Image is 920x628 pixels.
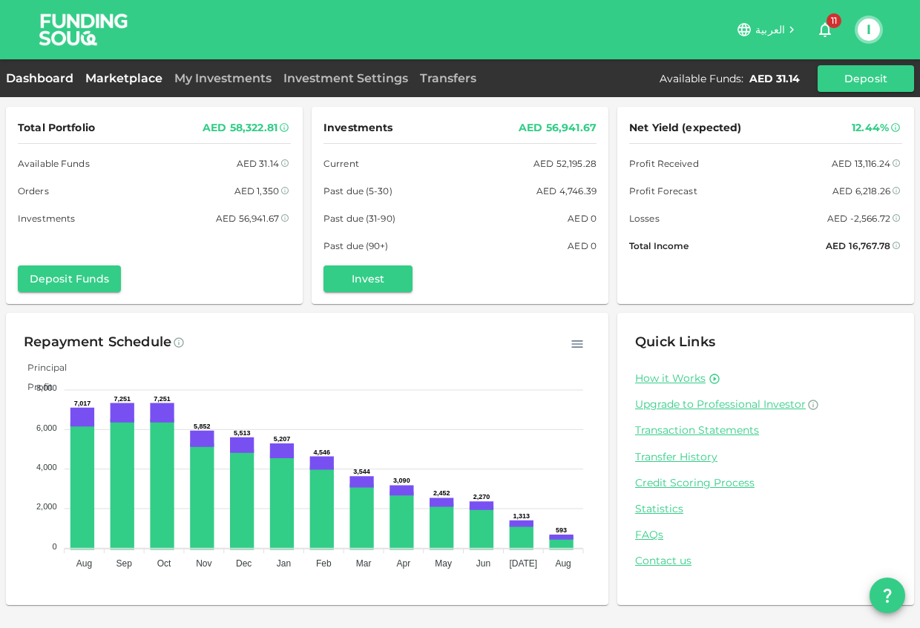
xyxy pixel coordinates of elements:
[323,183,392,199] span: Past due (5-30)
[755,23,785,36] span: العربية
[749,71,800,86] div: AED 31.14
[810,15,840,44] button: 11
[435,558,452,569] tspan: May
[533,156,597,171] div: AED 52,195.28
[237,156,279,171] div: AED 31.14
[629,238,689,254] span: Total Income
[323,156,359,171] span: Current
[168,71,277,85] a: My Investments
[36,502,57,511] tspan: 2,000
[157,558,171,569] tspan: Oct
[635,397,896,411] a: Upgrade to Professional Investor
[635,334,715,350] span: Quick Links
[36,383,57,392] tspan: 8,000
[18,183,49,199] span: Orders
[629,211,660,226] span: Losses
[509,558,537,569] tspan: [DATE]
[316,558,332,569] tspan: Feb
[36,423,57,432] tspan: 6,000
[476,558,490,569] tspan: Jun
[24,331,171,354] div: Repayment Schedule
[635,502,896,516] a: Statistics
[635,554,896,568] a: Contact us
[196,558,211,569] tspan: Nov
[277,71,414,85] a: Investment Settings
[356,558,372,569] tspan: Mar
[79,71,168,85] a: Marketplace
[858,19,880,41] button: I
[397,558,411,569] tspan: Apr
[536,183,597,199] div: AED 4,746.39
[76,558,92,569] tspan: Aug
[827,211,890,226] div: AED -2,566.72
[629,156,699,171] span: Profit Received
[635,450,896,464] a: Transfer History
[323,265,413,292] button: Invest
[18,156,90,171] span: Available Funds
[36,463,57,472] tspan: 4,000
[832,183,890,199] div: AED 6,218.26
[629,119,742,137] span: Net Yield (expected)
[870,578,905,613] button: question
[818,65,914,92] button: Deposit
[234,183,279,199] div: AED 1,350
[832,156,890,171] div: AED 13,116.24
[323,238,389,254] span: Past due (90+)
[323,211,395,226] span: Past due (31-90)
[555,558,571,569] tspan: Aug
[216,211,279,226] div: AED 56,941.67
[116,558,133,569] tspan: Sep
[16,381,53,392] span: Profit
[18,119,95,137] span: Total Portfolio
[827,13,841,28] span: 11
[18,265,121,292] button: Deposit Funds
[6,71,79,85] a: Dashboard
[852,119,889,137] div: 12.44%
[635,397,806,411] span: Upgrade to Professional Investor
[414,71,482,85] a: Transfers
[203,119,277,137] div: AED 58,322.81
[568,238,597,254] div: AED 0
[519,119,597,137] div: AED 56,941.67
[236,558,252,569] tspan: Dec
[323,119,392,137] span: Investments
[635,528,896,542] a: FAQs
[629,183,697,199] span: Profit Forecast
[635,371,706,386] a: How it Works
[18,211,75,226] span: Investments
[660,71,743,86] div: Available Funds :
[568,211,597,226] div: AED 0
[16,362,67,373] span: Principal
[635,423,896,437] a: Transaction Statements
[826,238,890,254] div: AED 16,767.78
[277,558,291,569] tspan: Jan
[635,476,896,490] a: Credit Scoring Process
[52,542,56,551] tspan: 0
